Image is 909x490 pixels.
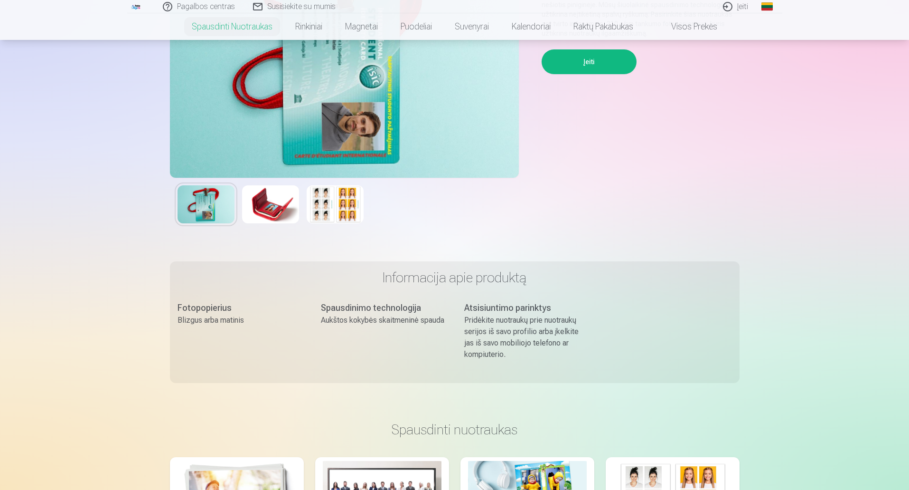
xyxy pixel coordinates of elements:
[464,315,589,360] div: Pridėkite nuotraukų prie nuotraukų serijos iš savo profilio arba įkelkite jas iš savo mobiliojo t...
[334,13,389,40] a: Magnetai
[178,315,302,326] div: Blizgus arba matinis
[131,4,141,10] img: /fa2
[562,13,645,40] a: Raktų pakabukas
[180,13,284,40] a: Spausdinti nuotraukas
[542,49,637,74] button: Įeiti
[178,421,732,438] h3: Spausdinti nuotraukas
[464,301,589,315] div: Atsisiuntimo parinktys
[443,13,500,40] a: Suvenyrai
[321,315,445,326] div: Aukštos kokybės skaitmeninė spauda
[284,13,334,40] a: Rinkiniai
[645,13,729,40] a: Visos prekės
[178,301,302,315] div: Fotopopierius
[321,301,445,315] div: Spausdinimo technologija
[389,13,443,40] a: Puodeliai
[500,13,562,40] a: Kalendoriai
[178,269,732,286] h3: Informacija apie produktą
